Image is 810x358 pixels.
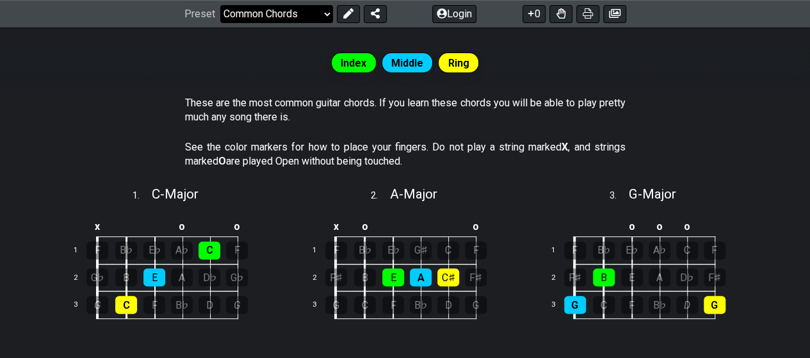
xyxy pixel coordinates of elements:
td: x [83,216,112,237]
div: B [354,268,376,286]
span: C - Major [152,186,198,202]
div: E [382,268,404,286]
div: G♭ [86,268,108,286]
div: F [325,241,347,259]
td: 1 [544,237,574,264]
div: F♯ [465,268,487,286]
div: F [86,241,108,259]
div: F♯ [325,268,347,286]
td: o [223,216,251,237]
span: Ring [448,54,469,72]
div: F [382,296,404,314]
div: B♭ [410,296,432,314]
div: C [115,296,137,314]
button: Toggle Dexterity for all fretkits [549,5,572,23]
td: o [168,216,196,237]
div: A [410,268,432,286]
span: G - Major [629,186,676,202]
div: F [564,241,586,259]
div: E♭ [382,241,404,259]
div: G [465,296,487,314]
div: G [704,296,725,314]
strong: O [218,155,226,167]
select: Preset [220,5,333,23]
button: Share Preset [364,5,387,23]
td: o [462,216,489,237]
div: F [704,241,725,259]
p: See the color markers for how to place your fingers. Do not play a string marked , and strings ma... [185,140,626,169]
span: Index [341,54,366,72]
td: 1 [305,237,336,264]
button: Login [432,5,476,23]
div: G♯ [410,241,432,259]
div: B [115,268,137,286]
div: E♭ [143,241,165,259]
span: 1 . [133,189,152,203]
td: o [673,216,701,237]
div: B♭ [649,296,670,314]
div: F♯ [564,268,586,286]
div: F [226,241,248,259]
div: E♭ [621,241,643,259]
div: B♭ [593,241,615,259]
span: 3 . [610,189,629,203]
div: B♭ [171,296,193,314]
div: E [621,268,643,286]
div: A♭ [649,241,670,259]
td: o [645,216,673,237]
td: 3 [305,291,336,319]
div: D [437,296,459,314]
div: A [171,268,193,286]
div: D♭ [676,268,698,286]
td: 2 [544,264,574,291]
div: F [621,296,643,314]
div: F [465,241,487,259]
div: D [676,296,698,314]
div: E [143,268,165,286]
div: A♭ [171,241,193,259]
div: D♭ [198,268,220,286]
td: x [321,216,351,237]
button: Edit Preset [337,5,360,23]
div: F [143,296,165,314]
td: 1 [66,237,97,264]
div: B♭ [354,241,376,259]
button: Create image [603,5,626,23]
div: G [86,296,108,314]
strong: X [562,141,568,153]
div: C [676,241,698,259]
div: C [593,296,615,314]
div: B [593,268,615,286]
div: F♯ [704,268,725,286]
div: G [325,296,347,314]
button: 0 [522,5,546,23]
div: G [564,296,586,314]
span: Preset [184,8,215,20]
td: 2 [66,264,97,291]
div: A [649,268,670,286]
td: 2 [305,264,336,291]
td: 3 [544,291,574,319]
div: C [198,241,220,259]
div: C [354,296,376,314]
div: G♭ [226,268,248,286]
div: G [226,296,248,314]
td: o [618,216,646,237]
div: D [198,296,220,314]
span: Middle [391,54,423,72]
span: 2 . [371,189,390,203]
button: Print [576,5,599,23]
div: B♭ [115,241,137,259]
p: These are the most common guitar chords. If you learn these chords you will be able to play prett... [185,96,626,125]
div: C [437,241,459,259]
td: 3 [66,291,97,319]
div: C♯ [437,268,459,286]
td: o [350,216,379,237]
span: A - Major [390,186,437,202]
